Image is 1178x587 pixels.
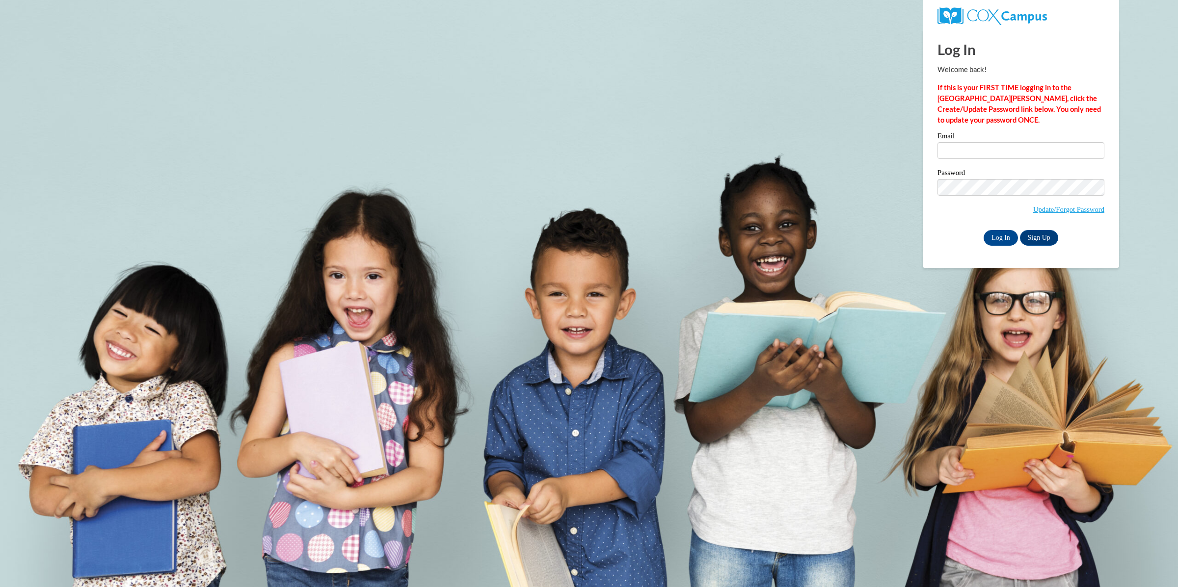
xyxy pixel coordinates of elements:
a: Update/Forgot Password [1033,205,1104,213]
a: Sign Up [1020,230,1058,246]
label: Password [937,169,1104,179]
h1: Log In [937,39,1104,59]
input: Log In [984,230,1018,246]
label: Email [937,132,1104,142]
a: COX Campus [937,11,1047,20]
p: Welcome back! [937,64,1104,75]
strong: If this is your FIRST TIME logging in to the [GEOGRAPHIC_DATA][PERSON_NAME], click the Create/Upd... [937,83,1101,124]
img: COX Campus [937,7,1047,25]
